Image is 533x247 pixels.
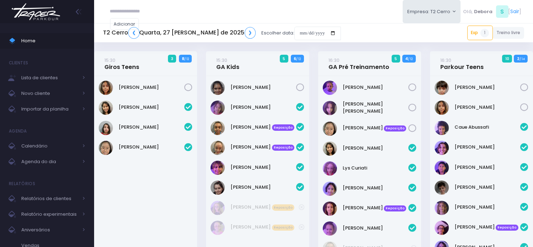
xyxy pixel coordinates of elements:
img: Julia Pacheco Duarte [211,141,225,155]
img: Catharina Morais Ablas [323,141,337,156]
span: Reposição [496,225,518,231]
a: [PERSON_NAME] [455,164,520,171]
span: Reposição [384,125,407,132]
a: [PERSON_NAME] [343,225,408,232]
img: Valentina Mesquita [323,221,337,236]
img: Caue Abussafi [435,121,449,135]
a: [PERSON_NAME] [119,144,184,151]
img: Valentina Relvas Souza [211,181,225,195]
strong: 4 [405,56,408,61]
img: Teodora Guardia [323,202,337,216]
span: 5 [392,55,400,63]
a: [PERSON_NAME] Reposição [343,204,408,211]
img: Rafaela Matos [323,182,337,196]
a: 16:30Parkour Teens [440,57,484,71]
a: [PERSON_NAME] Reposição [343,124,408,131]
strong: 2 [517,56,520,61]
a: 16:30GA Pré Treinamento [328,57,389,71]
small: 16:30 [440,57,451,64]
span: Importar da planilha [21,104,78,114]
a: [PERSON_NAME] [231,164,297,171]
a: [PERSON_NAME] Reposição [231,144,297,151]
span: Novo cliente [21,89,78,98]
a: [PERSON_NAME] [119,104,184,111]
img: Marina Winck Arantes [99,81,113,95]
small: / 12 [296,57,301,61]
a: [PERSON_NAME] [455,204,520,211]
a: [PERSON_NAME] [231,184,297,191]
a: ❯ [245,27,256,39]
img: Maria Luísa lana lewin [323,101,337,115]
div: [ ] [461,4,524,20]
span: 10 [502,55,512,63]
span: Reposição [272,124,295,131]
img: Luana Beggs [99,121,113,135]
strong: 6 [294,56,296,61]
a: [PERSON_NAME] [455,184,520,191]
small: / 12 [408,57,413,61]
img: Gabriel Amaral Alves [435,181,449,195]
img: Natália Mie Sunami [99,141,113,155]
a: Lys Curiati [343,165,408,172]
span: Calendário [21,141,78,151]
small: / 14 [520,57,525,61]
h4: Relatórios [9,177,35,191]
span: 5 [280,55,288,63]
small: / 12 [184,57,189,61]
img: Miguel Aberle Rodrigues [435,221,449,235]
a: Adicionar [110,18,139,30]
a: [PERSON_NAME] [119,124,184,131]
small: 15:30 [104,57,115,64]
a: [PERSON_NAME] [343,84,408,91]
span: Reposição [272,225,295,231]
span: S [496,5,508,18]
a: [PERSON_NAME] Reposição [231,224,299,231]
a: [PERSON_NAME] [231,104,297,111]
a: [PERSON_NAME] [231,84,297,91]
small: 15:30 [217,57,228,64]
img: Marina Winck Arantes [435,101,449,115]
span: Agenda do dia [21,157,78,166]
a: Caue Abussafi [455,124,520,131]
span: Relatórios de clientes [21,194,78,203]
a: [PERSON_NAME] Reposição [231,204,299,211]
a: 15:30Giros Teens [104,57,139,71]
img: Caroline Pacheco Duarte [211,121,225,135]
a: [PERSON_NAME] [343,145,408,152]
span: Reposição [272,204,295,211]
span: Olá, [463,8,473,15]
img: Amora vizer cerqueira [211,101,225,115]
a: Exp1 [467,26,493,40]
h4: Agenda [9,124,27,138]
img: Martina Bertoluci [211,161,225,175]
a: [PERSON_NAME] [119,84,184,91]
a: [PERSON_NAME] Reposição [455,224,520,231]
img: Felipe Jorge Bittar Sousa [435,161,449,175]
img: Natália Mie Sunami [323,122,337,136]
a: [PERSON_NAME] [455,84,520,91]
span: Relatório experimentais [21,210,78,219]
span: Home [21,36,85,45]
a: [PERSON_NAME] [455,104,520,111]
a: Sair [511,8,520,15]
img: Isabella Rodrigues Tavares [323,81,337,95]
a: [PERSON_NAME] [455,144,520,151]
span: Reposição [384,205,407,212]
img: Estela Nunes catto [435,141,449,155]
span: Debora [474,8,493,15]
h5: T2 Cerro Quarta, 27 [PERSON_NAME] de 2025 [103,27,256,39]
a: [PERSON_NAME] [343,184,408,192]
a: [PERSON_NAME] Reposição [231,124,297,131]
img: Lys Curiati [323,161,337,176]
span: Lista de clientes [21,73,78,82]
span: Aniversários [21,225,78,235]
a: [PERSON_NAME] [PERSON_NAME] [343,101,408,114]
div: Escolher data: [103,25,341,41]
strong: 8 [182,56,184,61]
img: Antônio Martins Marques [435,81,449,95]
h4: Clientes [9,56,28,70]
img: Isabella Arouca [211,221,225,235]
a: Treino livre [493,27,524,39]
span: 3 [168,55,176,63]
img: Catharina Morais Ablas [99,101,113,115]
